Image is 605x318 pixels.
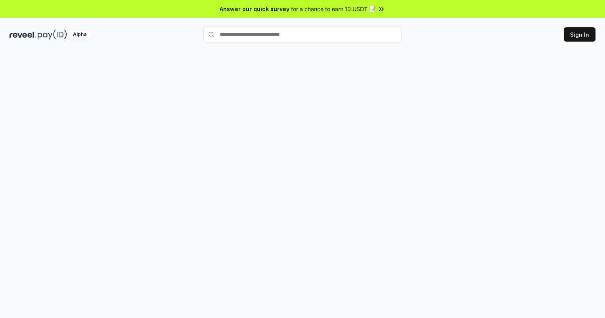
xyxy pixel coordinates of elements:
span: Answer our quick survey [220,5,289,13]
span: for a chance to earn 10 USDT 📝 [291,5,376,13]
button: Sign In [564,27,595,42]
div: Alpha [69,30,91,40]
img: reveel_dark [10,30,36,40]
img: pay_id [38,30,67,40]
